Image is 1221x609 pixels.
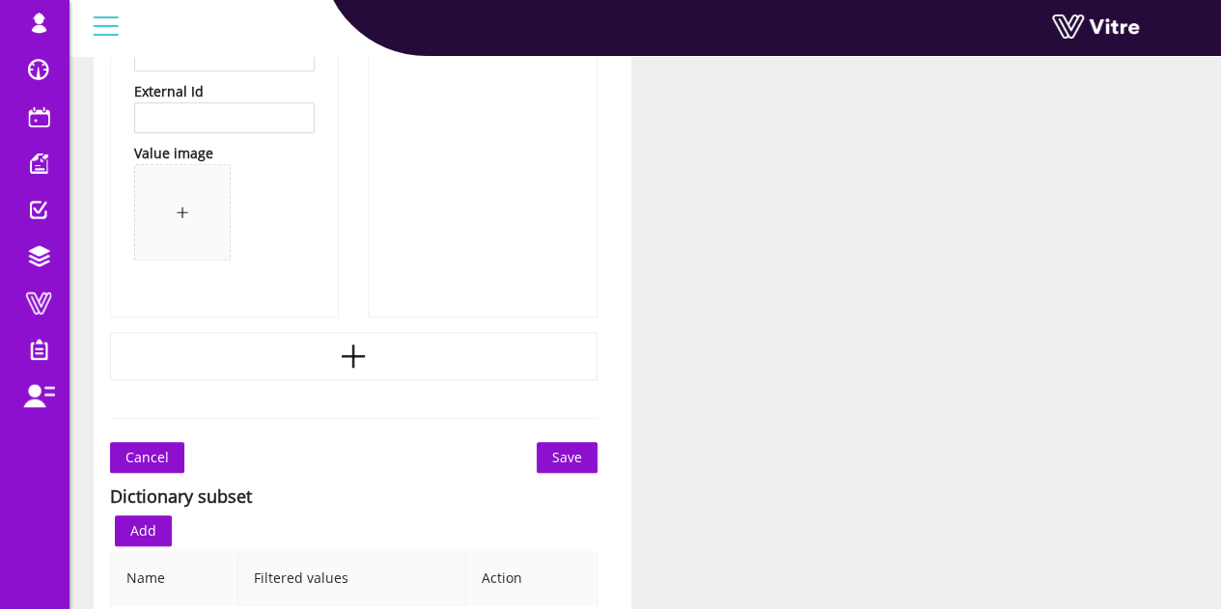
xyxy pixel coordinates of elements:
th: Filtered values [238,552,466,605]
span: Save [552,447,582,468]
button: Save [537,442,597,473]
div: Value image [134,143,213,164]
span: Add [130,520,156,541]
div: Dictionary subset [110,483,252,510]
th: Action [466,552,597,605]
button: Add [115,515,172,546]
span: plus [339,342,368,371]
span: Cancel [125,447,169,468]
th: Name [111,552,238,605]
button: Cancel [110,442,184,473]
span: plus [176,206,189,219]
div: External Id [134,81,204,102]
